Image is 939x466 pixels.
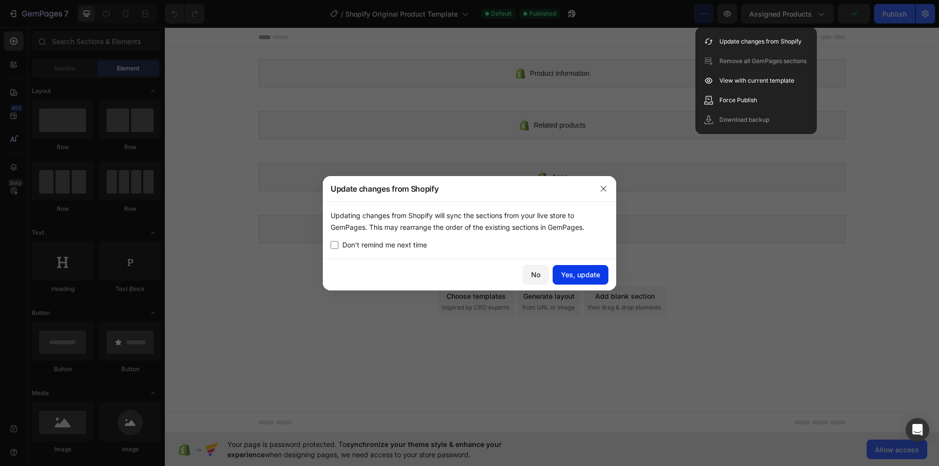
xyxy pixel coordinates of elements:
[331,210,608,233] div: Updating changes from Shopify will sync the sections from your live store to GemPages. This may r...
[906,418,929,442] div: Open Intercom Messenger
[387,144,403,155] span: Apps
[387,196,403,207] span: Apps
[553,265,608,285] button: Yes, update
[358,264,410,274] div: Generate layout
[561,269,600,280] div: Yes, update
[277,276,344,285] span: inspired by CRO experts
[719,76,794,86] p: View with current template
[342,239,427,251] span: Don’t remind me next time
[358,276,410,285] span: from URL or image
[430,264,490,274] div: Add blank section
[423,276,496,285] span: then drag & drop elements
[531,269,540,280] div: No
[719,56,806,66] p: Remove all GemPages sections
[364,242,410,252] span: Add section
[719,115,769,125] p: Download backup
[523,265,549,285] button: No
[369,92,421,104] span: Related products
[719,95,757,105] p: Force Publish
[331,183,438,195] p: Update changes from Shopify
[365,40,425,52] span: Product information
[282,264,341,274] div: Choose templates
[719,37,802,46] p: Update changes from Shopify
